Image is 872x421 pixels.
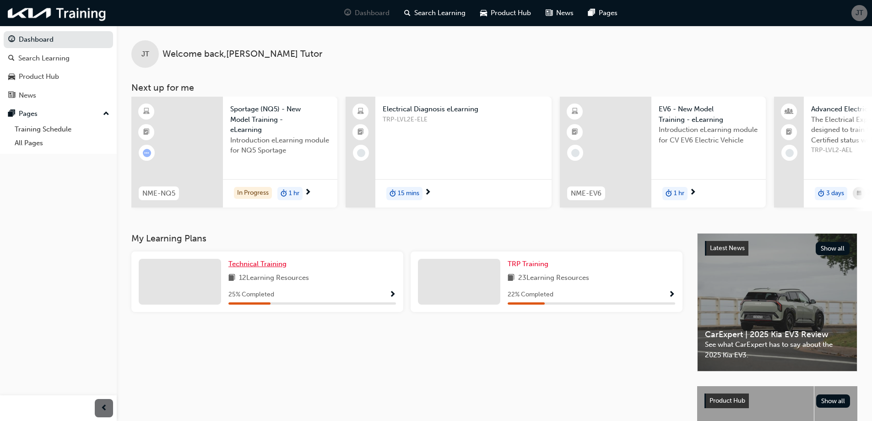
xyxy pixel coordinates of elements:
[228,260,287,268] span: Technical Training
[397,4,473,22] a: search-iconSearch Learning
[143,126,150,138] span: booktick-icon
[357,106,364,118] span: laptop-icon
[103,108,109,120] span: up-icon
[131,233,682,244] h3: My Learning Plans
[228,273,235,284] span: book-icon
[599,8,617,18] span: Pages
[131,97,337,208] a: NME-NQ5Sportage (NQ5) - New Model Training - eLearningIntroduction eLearning module for NQ5 Sport...
[337,4,397,22] a: guage-iconDashboard
[389,291,396,299] span: Show Progress
[141,49,149,60] span: JT
[588,7,595,19] span: pages-icon
[11,136,113,150] a: All Pages
[228,290,274,300] span: 25 % Completed
[143,106,150,118] span: learningResourceType_ELEARNING-icon
[668,291,675,299] span: Show Progress
[289,188,299,199] span: 1 hr
[4,29,113,105] button: DashboardSearch LearningProduct HubNews
[404,7,411,19] span: search-icon
[19,90,36,101] div: News
[234,187,272,199] div: In Progress
[117,82,872,93] h3: Next up for me
[8,110,15,118] span: pages-icon
[8,36,15,44] span: guage-icon
[230,104,330,135] span: Sportage (NQ5) - New Model Training - eLearning
[18,53,70,64] div: Search Learning
[228,259,290,269] a: Technical Training
[8,92,15,100] span: news-icon
[304,189,311,197] span: next-icon
[572,106,578,118] span: learningResourceType_ELEARNING-icon
[390,188,396,200] span: duration-icon
[571,149,580,157] span: learningRecordVerb_NONE-icon
[8,73,15,81] span: car-icon
[389,289,396,301] button: Show Progress
[4,31,113,48] a: Dashboard
[786,106,792,118] span: people-icon
[4,105,113,122] button: Pages
[344,7,351,19] span: guage-icon
[689,189,696,197] span: next-icon
[424,189,431,197] span: next-icon
[142,188,175,199] span: NME-NQ5
[383,115,544,125] span: TRP-LVL2E-ELE
[4,87,113,104] a: News
[239,273,309,284] span: 12 Learning Resources
[491,8,531,18] span: Product Hub
[357,126,364,138] span: booktick-icon
[659,125,758,145] span: Introduction eLearning module for CV EV6 Electric Vehicle
[857,188,861,199] span: calendar-icon
[8,55,15,63] span: search-icon
[473,4,538,22] a: car-iconProduct Hub
[357,149,365,157] span: learningRecordVerb_NONE-icon
[5,4,110,22] img: kia-training
[659,104,758,125] span: EV6 - New Model Training - eLearning
[508,260,548,268] span: TRP Training
[162,49,322,60] span: Welcome back , [PERSON_NAME] Tutor
[581,4,625,22] a: pages-iconPages
[508,259,552,269] a: TRP Training
[556,8,574,18] span: News
[4,68,113,85] a: Product Hub
[674,188,684,199] span: 1 hr
[383,104,544,115] span: Electrical Diagnosis eLearning
[816,394,850,408] button: Show all
[518,273,589,284] span: 23 Learning Resources
[560,97,766,208] a: NME-EV6EV6 - New Model Training - eLearningIntroduction eLearning module for CV EV6 Electric Vehi...
[398,188,419,199] span: 15 mins
[480,7,487,19] span: car-icon
[4,50,113,67] a: Search Learning
[546,7,552,19] span: news-icon
[851,5,867,21] button: JT
[826,188,844,199] span: 3 days
[668,289,675,301] button: Show Progress
[856,8,863,18] span: JT
[666,188,672,200] span: duration-icon
[230,135,330,156] span: Introduction eLearning module for NQ5 Sportage
[705,339,850,360] span: See what CarExpert has to say about the 2025 Kia EV3.
[816,242,850,255] button: Show all
[697,233,857,372] a: Latest NewsShow allCarExpert | 2025 Kia EV3 ReviewSee what CarExpert has to say about the 2025 Ki...
[508,290,553,300] span: 22 % Completed
[786,126,792,138] span: booktick-icon
[19,109,38,119] div: Pages
[346,97,552,208] a: Electrical Diagnosis eLearningTRP-LVL2E-ELEduration-icon15 mins
[11,122,113,137] a: Training Schedule
[785,149,794,157] span: learningRecordVerb_NONE-icon
[572,126,578,138] span: booktick-icon
[704,394,850,408] a: Product HubShow all
[705,241,850,256] a: Latest NewsShow all
[710,397,745,405] span: Product Hub
[281,188,287,200] span: duration-icon
[508,273,515,284] span: book-icon
[355,8,390,18] span: Dashboard
[19,71,59,82] div: Product Hub
[101,403,108,414] span: prev-icon
[710,244,745,252] span: Latest News
[414,8,466,18] span: Search Learning
[143,149,151,157] span: learningRecordVerb_ATTEMPT-icon
[571,188,601,199] span: NME-EV6
[538,4,581,22] a: news-iconNews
